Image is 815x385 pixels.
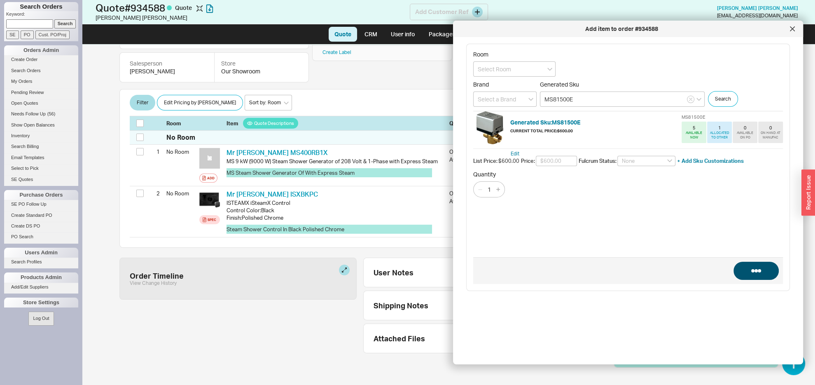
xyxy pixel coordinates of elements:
[166,186,196,200] div: No Room
[4,258,78,266] a: Search Profiles
[374,334,425,343] div: Attached Files
[4,88,78,97] a: Pending Review
[130,67,204,75] div: [PERSON_NAME]
[11,90,44,95] span: Pending Review
[510,129,580,133] h6: Current Total Price: $600.00
[473,51,488,58] span: Room
[540,92,705,107] input: Enter 3 letters to search
[96,2,410,14] h1: Quote # 934588
[449,156,476,163] div: Available:
[4,2,78,11] h1: Search Orders
[457,25,786,33] div: Add item to order #934588
[164,98,236,108] span: Edit Pricing by [PERSON_NAME]
[4,77,78,86] a: My Orders
[4,164,78,173] a: Select to Pick
[4,55,78,64] a: Create Order
[227,207,443,214] div: Control Color : Black
[227,168,432,177] button: MS Steam Shower Generator Of With Express Steam
[374,268,597,277] div: User Notes
[385,27,421,42] a: User info
[734,131,756,140] div: AVAILABLE ON PO
[96,14,410,22] div: [PERSON_NAME] [PERSON_NAME]
[130,280,177,286] button: View Change History
[473,92,537,107] input: Select a Brand
[149,186,160,200] div: 2
[208,216,216,223] div: Spec
[715,94,731,104] span: Search
[4,222,78,230] a: Create DS PO
[4,66,78,75] a: Search Orders
[6,11,78,19] p: Keyword:
[199,215,220,224] a: Spec
[693,125,696,131] div: 5
[199,148,220,169] img: no_photo
[521,157,535,164] span: Price:
[473,61,556,77] input: Select Room
[207,175,215,181] div: Add
[4,153,78,162] a: Email Templates
[696,98,701,101] svg: open menu
[498,157,519,164] span: $600.00
[423,27,462,42] a: Packages
[760,131,781,140] div: ON HAND AT MANUFAC
[227,214,443,221] div: Finish : Polished Chrome
[6,31,19,39] input: SE
[4,200,78,209] a: SE PO Follow Up
[227,157,443,165] div: MS 9 kW (9000 W) Steam Shower Generator of 208 Volt & 1-Phase with Express Steam
[21,31,34,39] input: PO
[166,133,195,142] div: No Room
[677,157,744,164] button: + Add Sku Customizations
[227,120,446,127] div: Item
[28,312,54,325] button: Log Out
[473,171,783,178] span: Quantity
[374,301,597,310] div: Shipping Notes
[4,110,78,118] a: Needs Follow Up(56)
[547,68,552,71] svg: open menu
[709,131,730,140] div: ALLOCATED TO OTHER
[683,131,705,140] div: AVAILABLE NOW
[4,190,78,200] div: Purchase Orders
[199,174,217,183] button: Add
[221,59,302,68] div: Store
[130,95,155,110] button: Filter
[54,19,76,28] input: Search
[47,111,56,116] span: ( 56 )
[166,120,196,127] div: Room
[137,98,148,108] span: Filter
[449,148,476,155] div: Ordered:
[4,175,78,184] a: SE Quotes
[449,190,476,197] div: Ordered:
[322,49,351,55] a: Create Label
[579,157,617,164] span: Fulcrum Status:
[359,27,383,42] a: CRM
[4,211,78,220] a: Create Standard PO
[718,125,721,131] div: 1
[157,95,243,110] button: Edit Pricing by [PERSON_NAME]
[149,145,160,159] div: 1
[175,4,193,11] span: Quote
[4,272,78,282] div: Products Admin
[11,111,46,116] span: Needs Follow Up
[4,121,78,129] a: Show Open Balances
[536,156,577,167] input: $600.00
[130,271,184,280] div: Order Timeline
[744,125,747,131] div: 0
[682,115,783,119] div: MS81500E
[511,150,519,157] button: Edit
[4,142,78,151] a: Search Billing
[769,125,772,131] div: 0
[473,81,489,88] span: Brand
[717,5,798,11] a: [PERSON_NAME] [PERSON_NAME]
[199,190,220,210] img: ISTEAMXBKPC_SteamHead_zwqymg
[4,248,78,258] div: Users Admin
[227,225,432,234] button: Steam Shower Control In Black Polished Chrome
[4,131,78,140] a: Inventory
[540,81,579,88] span: Generated Sku
[35,31,70,39] input: Cust. PO/Proj
[473,111,506,144] img: MS81500E_thmacn
[4,99,78,108] a: Open Quotes
[510,120,580,125] h5: Generated Sku: MS81500E
[4,298,78,308] div: Store Settings
[166,145,196,159] div: No Room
